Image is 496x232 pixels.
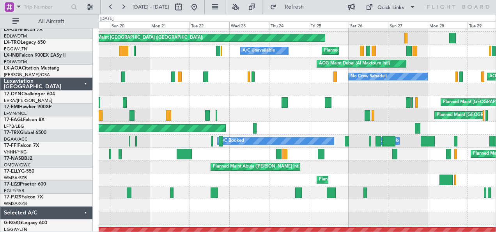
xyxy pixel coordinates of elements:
[351,71,387,82] div: No Crew Sabadell
[4,136,28,142] a: DGAA/ACC
[4,59,27,65] a: EDLW/DTM
[4,53,66,58] a: LX-INBFalcon 900EX EASy II
[80,32,203,44] div: Planned Maint [GEOGRAPHIC_DATA] ([GEOGRAPHIC_DATA])
[4,221,22,225] span: G-KGKG
[100,16,113,22] div: [DATE]
[150,21,190,29] div: Mon 21
[4,123,24,129] a: LFPB/LBG
[4,149,27,155] a: VHHH/HKG
[4,156,21,161] span: T7-NAS
[4,162,31,168] a: OMDW/DWC
[319,58,390,70] div: AOG Maint Dubai (Al Maktoum Intl)
[4,72,50,78] a: [PERSON_NAME]/QSA
[20,19,82,24] span: All Aircraft
[220,135,244,147] div: A/C Booked
[243,45,275,57] div: A/C Unavailable
[388,21,428,29] div: Sun 27
[4,130,20,135] span: T7-TRX
[24,1,69,13] input: Trip Number
[319,174,388,186] div: Planned Maint Sharjah (Sharjah Intl)
[4,156,32,161] a: T7-NASBBJ2
[4,118,44,122] a: T7-EAGLFalcon 8X
[4,201,27,207] a: WMSA/SZB
[4,130,46,135] a: T7-TRXGlobal 6500
[4,27,43,32] a: LX-GBHFalcon 7X
[4,27,21,32] span: LX-GBH
[362,1,420,13] button: Quick Links
[4,33,27,39] a: EDLW/DTM
[4,195,43,200] a: T7-PJ29Falcon 7X
[4,53,19,58] span: LX-INB
[4,169,21,174] span: T7-ELLY
[4,92,21,96] span: T7-DYN
[229,21,269,29] div: Wed 23
[428,21,468,29] div: Mon 28
[133,4,169,11] span: [DATE] - [DATE]
[9,15,85,28] button: All Aircraft
[309,21,349,29] div: Fri 25
[4,92,55,96] a: T7-DYNChallenger 604
[4,169,34,174] a: T7-ELLYG-550
[4,118,23,122] span: T7-EAGL
[4,66,22,71] span: LX-AOA
[266,1,313,13] button: Refresh
[4,182,20,187] span: T7-LZZI
[278,4,311,10] span: Refresh
[4,182,46,187] a: T7-LZZIPraetor 600
[4,221,47,225] a: G-KGKGLegacy 600
[190,21,229,29] div: Tue 22
[269,21,309,29] div: Thu 24
[110,21,150,29] div: Sun 20
[324,45,447,57] div: Planned Maint [GEOGRAPHIC_DATA] ([GEOGRAPHIC_DATA])
[349,21,388,29] div: Sat 26
[213,161,301,173] div: Planned Maint Abuja ([PERSON_NAME] Intl)
[4,105,51,109] a: T7-EMIHawker 900XP
[4,40,21,45] span: LX-TRO
[377,4,404,12] div: Quick Links
[4,98,52,104] a: EVRA/[PERSON_NAME]
[4,46,27,52] a: EGGW/LTN
[4,143,39,148] a: T7-FFIFalcon 7X
[4,40,46,45] a: LX-TROLegacy 650
[4,188,24,194] a: EGLF/FAB
[4,195,21,200] span: T7-PJ29
[4,143,18,148] span: T7-FFI
[4,105,19,109] span: T7-EMI
[4,111,27,116] a: LFMN/NCE
[4,175,27,181] a: WMSA/SZB
[4,66,60,71] a: LX-AOACitation Mustang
